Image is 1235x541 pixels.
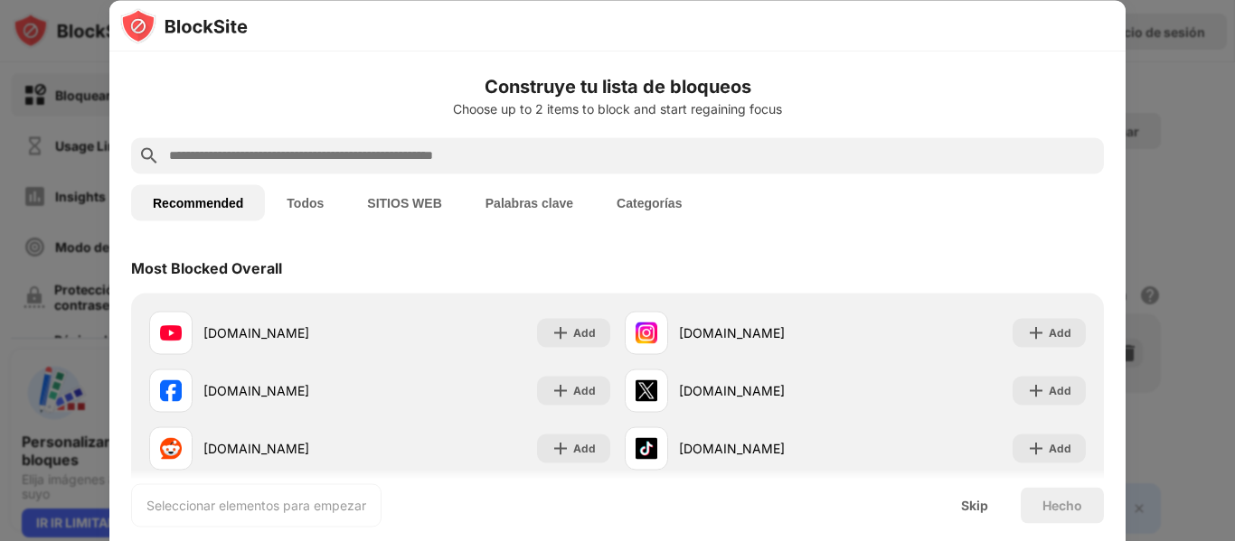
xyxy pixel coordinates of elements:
[961,498,988,512] div: Skip
[679,323,855,342] div: [DOMAIN_NAME]
[1049,323,1071,341] div: Add
[636,322,657,343] img: favicons
[265,184,345,220] button: Todos
[131,101,1104,116] div: Choose up to 2 items to block and start regaining focus
[679,381,855,400] div: [DOMAIN_NAME]
[573,439,596,457] div: Add
[131,184,265,220] button: Recommended
[1049,439,1071,457] div: Add
[203,381,380,400] div: [DOMAIN_NAME]
[464,184,595,220] button: Palabras clave
[203,439,380,458] div: [DOMAIN_NAME]
[1042,498,1082,512] div: Hecho
[160,322,182,343] img: favicons
[120,7,248,43] img: logo-blocksite.svg
[160,437,182,459] img: favicons
[573,381,596,399] div: Add
[160,379,182,401] img: favicons
[636,379,657,401] img: favicons
[595,184,703,220] button: Categorías
[138,145,160,166] img: search.svg
[573,323,596,341] div: Add
[1049,381,1071,399] div: Add
[146,496,366,514] div: Seleccionar elementos para empezar
[203,323,380,342] div: [DOMAIN_NAME]
[345,184,463,220] button: SITIOS WEB
[131,72,1104,99] h6: Construye tu lista de bloqueos
[636,437,657,459] img: favicons
[131,258,282,276] div: Most Blocked Overall
[679,439,855,458] div: [DOMAIN_NAME]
